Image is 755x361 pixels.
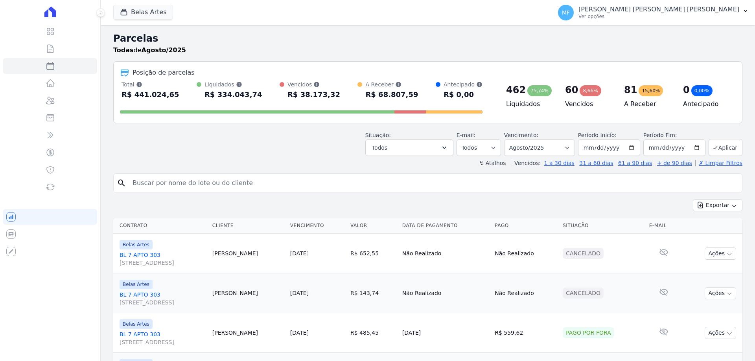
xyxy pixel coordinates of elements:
[624,99,670,109] h4: A Receber
[122,81,179,88] div: Total
[579,160,613,166] a: 31 a 60 dias
[365,81,418,88] div: A Receber
[683,99,729,109] h4: Antecipado
[552,2,755,24] button: MF [PERSON_NAME] [PERSON_NAME] [PERSON_NAME] Ver opções
[399,273,492,313] td: Não Realizado
[657,160,692,166] a: + de 90 dias
[399,313,492,353] td: [DATE]
[365,88,418,101] div: R$ 68.807,59
[120,251,206,267] a: BL 7 APTO 303[STREET_ADDRESS]
[624,84,637,96] div: 81
[209,273,287,313] td: [PERSON_NAME]
[122,88,179,101] div: R$ 441.024,65
[287,218,347,234] th: Vencimento
[705,247,736,260] button: Ações
[290,290,309,296] a: [DATE]
[120,338,206,346] span: [STREET_ADDRESS]
[479,160,506,166] label: ↯ Atalhos
[347,218,399,234] th: Valor
[120,259,206,267] span: [STREET_ADDRESS]
[372,143,387,152] span: Todos
[578,13,739,20] p: Ver opções
[133,68,195,77] div: Posição de parcelas
[113,46,186,55] p: de
[565,99,611,109] h4: Vencidos
[563,288,604,299] div: Cancelado
[209,234,287,273] td: [PERSON_NAME]
[457,132,476,138] label: E-mail:
[365,132,391,138] label: Situação:
[120,240,153,249] span: Belas Artes
[527,85,552,96] div: 75,74%
[492,313,560,353] td: R$ 559,62
[709,139,742,156] button: Aplicar
[120,291,206,306] a: BL 7 APTO 303[STREET_ADDRESS]
[643,131,705,139] label: Período Fim:
[544,160,575,166] a: 1 a 30 dias
[444,88,482,101] div: R$ 0,00
[347,234,399,273] td: R$ 652,55
[618,160,652,166] a: 61 a 90 dias
[691,85,713,96] div: 0,00%
[113,218,209,234] th: Contrato
[565,84,578,96] div: 60
[347,273,399,313] td: R$ 143,74
[120,319,153,329] span: Belas Artes
[695,160,742,166] a: ✗ Limpar Filtros
[504,132,538,138] label: Vencimento:
[580,85,601,96] div: 8,66%
[683,84,690,96] div: 0
[290,330,309,336] a: [DATE]
[128,175,739,191] input: Buscar por nome do lote ou do cliente
[142,46,186,54] strong: Agosto/2025
[204,88,262,101] div: R$ 334.043,74
[290,250,309,257] a: [DATE]
[511,160,541,166] label: Vencidos:
[560,218,646,234] th: Situação
[578,5,739,13] p: [PERSON_NAME] [PERSON_NAME] [PERSON_NAME]
[705,327,736,339] button: Ações
[120,280,153,289] span: Belas Artes
[120,299,206,306] span: [STREET_ADDRESS]
[209,218,287,234] th: Cliente
[287,88,340,101] div: R$ 38.173,32
[563,248,604,259] div: Cancelado
[347,313,399,353] td: R$ 485,45
[563,327,614,338] div: Pago por fora
[506,84,526,96] div: 462
[705,287,736,299] button: Ações
[646,218,681,234] th: E-mail
[693,199,742,211] button: Exportar
[204,81,262,88] div: Liquidados
[578,132,617,138] label: Período Inicío:
[492,234,560,273] td: Não Realizado
[113,5,173,20] button: Belas Artes
[287,81,340,88] div: Vencidos
[492,218,560,234] th: Pago
[492,273,560,313] td: Não Realizado
[113,46,134,54] strong: Todas
[117,178,126,188] i: search
[365,139,453,156] button: Todos
[506,99,552,109] h4: Liquidados
[562,10,570,15] span: MF
[444,81,482,88] div: Antecipado
[113,31,742,46] h2: Parcelas
[209,313,287,353] td: [PERSON_NAME]
[120,330,206,346] a: BL 7 APTO 303[STREET_ADDRESS]
[639,85,663,96] div: 15,60%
